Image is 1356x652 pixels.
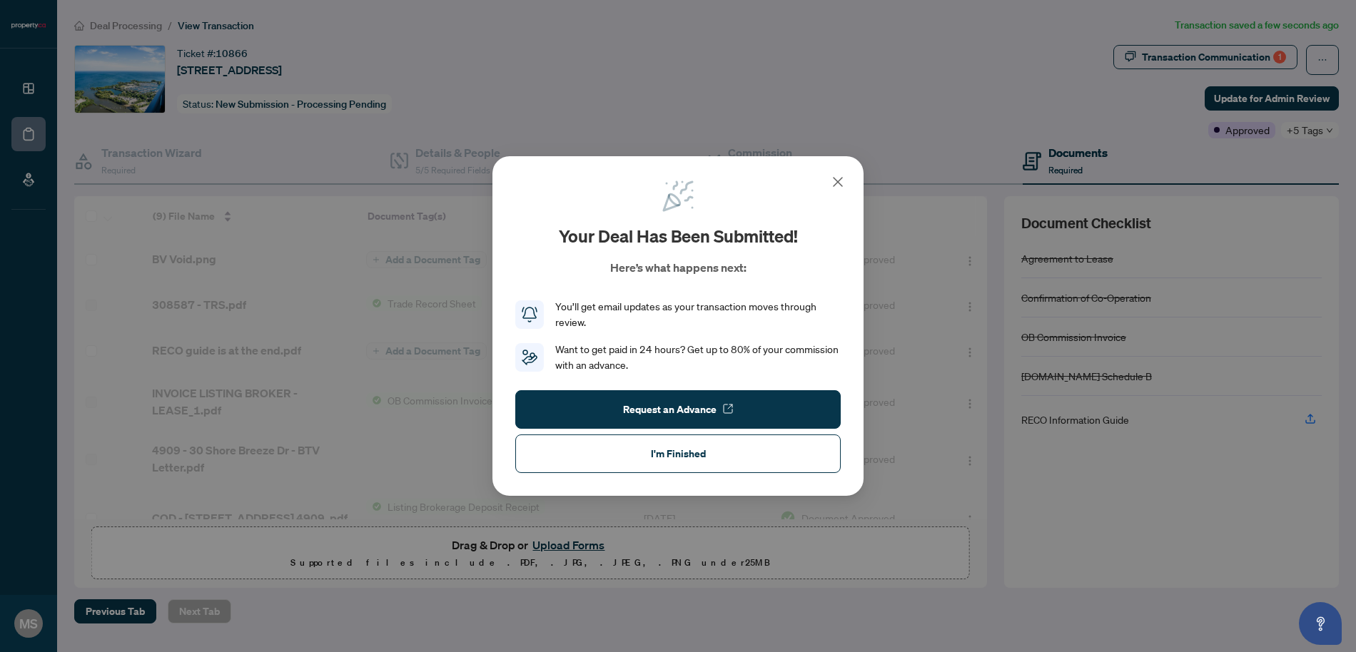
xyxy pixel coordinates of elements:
[610,259,747,276] p: Here’s what happens next:
[555,342,841,373] div: Want to get paid in 24 hours? Get up to 80% of your commission with an advance.
[1299,602,1342,645] button: Open asap
[555,299,841,330] div: You’ll get email updates as your transaction moves through review.
[515,434,841,473] button: I'm Finished
[515,390,841,429] button: Request an Advance
[651,442,706,465] span: I'm Finished
[623,398,717,421] span: Request an Advance
[559,225,798,248] h2: Your deal has been submitted!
